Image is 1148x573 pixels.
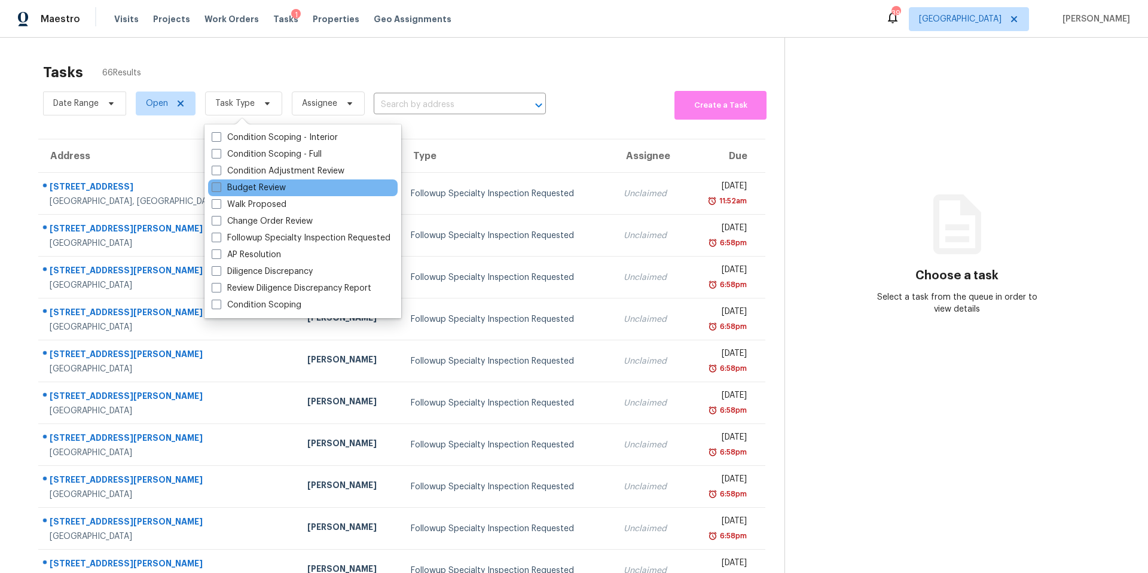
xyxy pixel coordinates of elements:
[411,230,604,242] div: Followup Specialty Inspection Requested
[50,237,288,249] div: [GEOGRAPHIC_DATA]
[696,473,747,488] div: [DATE]
[717,488,747,500] div: 6:58pm
[411,188,604,200] div: Followup Specialty Inspection Requested
[102,67,141,79] span: 66 Results
[696,180,747,195] div: [DATE]
[50,363,288,375] div: [GEOGRAPHIC_DATA]
[708,237,717,249] img: Overdue Alarm Icon
[212,132,338,144] label: Condition Scoping - Interior
[212,232,390,244] label: Followup Specialty Inspection Requested
[624,439,677,451] div: Unclaimed
[38,139,298,173] th: Address
[313,13,359,25] span: Properties
[50,405,288,417] div: [GEOGRAPHIC_DATA]
[614,139,686,173] th: Assignee
[1058,13,1130,25] span: [PERSON_NAME]
[680,99,761,112] span: Create a Task
[50,489,288,501] div: [GEOGRAPHIC_DATA]
[212,215,313,227] label: Change Order Review
[696,348,747,362] div: [DATE]
[50,223,288,237] div: [STREET_ADDRESS][PERSON_NAME]
[50,264,288,279] div: [STREET_ADDRESS][PERSON_NAME]
[411,523,604,535] div: Followup Specialty Inspection Requested
[307,479,392,494] div: [PERSON_NAME]
[50,181,288,196] div: [STREET_ADDRESS]
[212,249,281,261] label: AP Resolution
[212,299,301,311] label: Condition Scoping
[50,447,288,459] div: [GEOGRAPHIC_DATA]
[212,199,286,211] label: Walk Proposed
[374,96,512,114] input: Search by address
[696,222,747,237] div: [DATE]
[696,515,747,530] div: [DATE]
[708,404,717,416] img: Overdue Alarm Icon
[717,279,747,291] div: 6:58pm
[273,15,298,23] span: Tasks
[624,272,677,284] div: Unclaimed
[302,97,337,109] span: Assignee
[50,321,288,333] div: [GEOGRAPHIC_DATA]
[212,266,313,278] label: Diligence Discrepancy
[41,13,80,25] span: Maestro
[291,9,301,21] div: 1
[411,481,604,493] div: Followup Specialty Inspection Requested
[624,397,677,409] div: Unclaimed
[708,488,717,500] img: Overdue Alarm Icon
[212,165,344,177] label: Condition Adjustment Review
[411,272,604,284] div: Followup Specialty Inspection Requested
[50,516,288,531] div: [STREET_ADDRESS][PERSON_NAME]
[307,312,392,327] div: [PERSON_NAME]
[708,321,717,333] img: Overdue Alarm Icon
[624,355,677,367] div: Unclaimed
[624,481,677,493] div: Unclaimed
[871,291,1043,315] div: Select a task from the queue in order to view details
[307,395,392,410] div: [PERSON_NAME]
[530,97,547,114] button: Open
[307,353,392,368] div: [PERSON_NAME]
[707,195,717,207] img: Overdue Alarm Icon
[624,188,677,200] div: Unclaimed
[717,362,747,374] div: 6:58pm
[686,139,765,173] th: Due
[411,355,604,367] div: Followup Specialty Inspection Requested
[50,348,288,363] div: [STREET_ADDRESS][PERSON_NAME]
[50,557,288,572] div: [STREET_ADDRESS][PERSON_NAME]
[708,362,717,374] img: Overdue Alarm Icon
[215,97,255,109] span: Task Type
[708,446,717,458] img: Overdue Alarm Icon
[915,270,999,282] h3: Choose a task
[43,66,83,78] h2: Tasks
[53,97,99,109] span: Date Range
[624,313,677,325] div: Unclaimed
[212,182,286,194] label: Budget Review
[153,13,190,25] span: Projects
[717,237,747,249] div: 6:58pm
[696,431,747,446] div: [DATE]
[696,557,747,572] div: [DATE]
[374,13,451,25] span: Geo Assignments
[717,195,747,207] div: 11:52am
[50,279,288,291] div: [GEOGRAPHIC_DATA]
[708,530,717,542] img: Overdue Alarm Icon
[114,13,139,25] span: Visits
[411,313,604,325] div: Followup Specialty Inspection Requested
[411,397,604,409] div: Followup Specialty Inspection Requested
[307,521,392,536] div: [PERSON_NAME]
[624,230,677,242] div: Unclaimed
[717,404,747,416] div: 6:58pm
[411,439,604,451] div: Followup Specialty Inspection Requested
[717,321,747,333] div: 6:58pm
[212,282,371,294] label: Review Diligence Discrepancy Report
[919,13,1002,25] span: [GEOGRAPHIC_DATA]
[307,437,392,452] div: [PERSON_NAME]
[891,7,900,19] div: 39
[696,264,747,279] div: [DATE]
[50,474,288,489] div: [STREET_ADDRESS][PERSON_NAME]
[696,389,747,404] div: [DATE]
[50,306,288,321] div: [STREET_ADDRESS][PERSON_NAME]
[212,148,322,160] label: Condition Scoping - Full
[696,306,747,321] div: [DATE]
[401,139,614,173] th: Type
[204,13,259,25] span: Work Orders
[717,446,747,458] div: 6:58pm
